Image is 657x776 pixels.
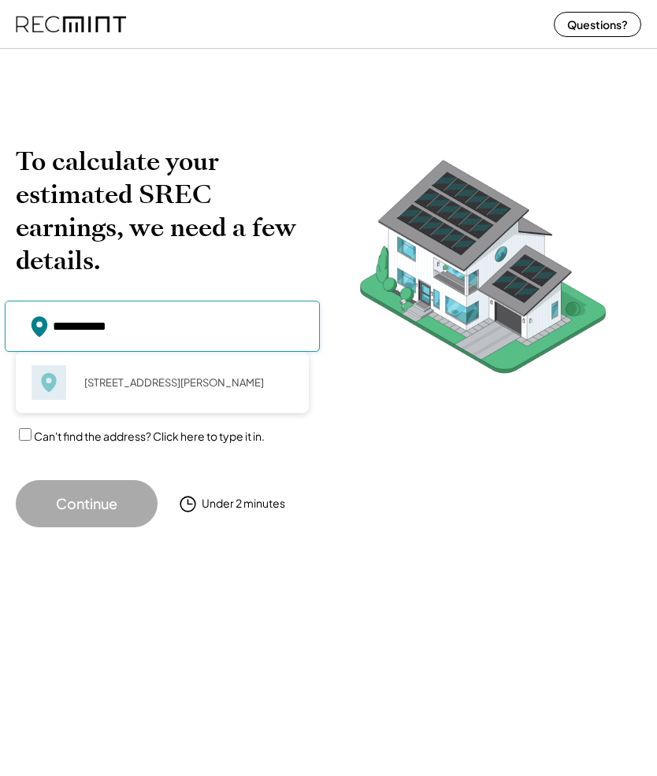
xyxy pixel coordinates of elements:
[74,371,293,394] div: [STREET_ADDRESS][PERSON_NAME]
[16,3,126,45] img: recmint-logotype%403x%20%281%29.jpeg
[34,429,265,443] label: Can't find the address? Click here to type it in.
[16,480,158,527] button: Continue
[329,145,637,397] img: RecMintArtboard%207.png
[202,496,285,512] div: Under 2 minutes
[16,145,309,277] h2: To calculate your estimated SREC earnings, we need a few details.
[554,12,641,37] button: Questions?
